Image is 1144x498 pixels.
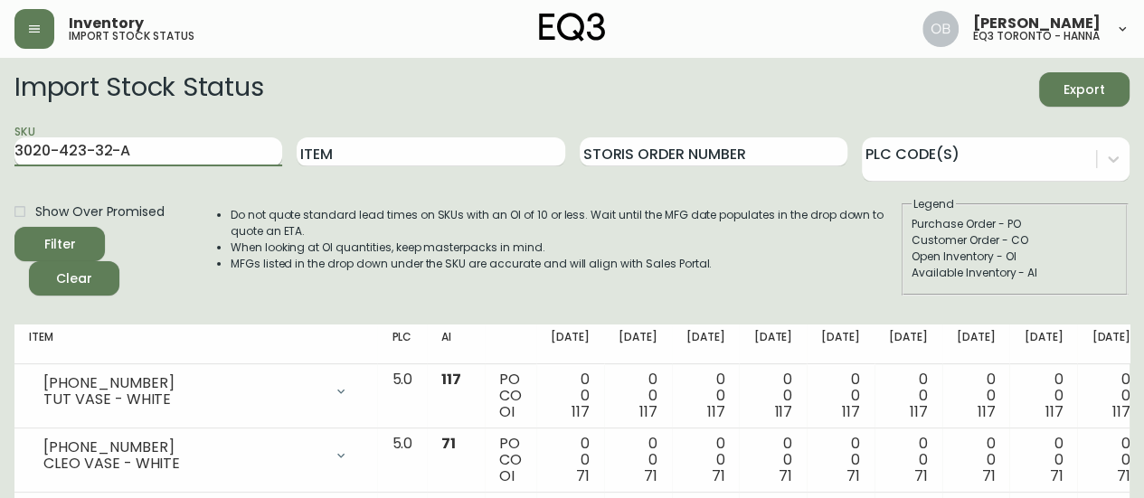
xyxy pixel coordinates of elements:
li: MFGs listed in the drop down under the SKU are accurate and will align with Sales Portal. [231,256,900,272]
div: 0 0 [686,436,725,484]
span: 71 [576,465,590,486]
div: 0 0 [889,436,928,484]
div: [PHONE_NUMBER]TUT VASE - WHITE [29,371,363,411]
th: [DATE] [536,324,604,364]
span: 71 [644,465,657,486]
div: PO CO [499,371,522,420]
div: 0 0 [619,436,657,484]
span: 117 [441,369,461,390]
img: logo [539,13,606,42]
div: TUT VASE - WHITE [43,391,323,408]
img: 8e0065c524da89c5c924d5ed86cfe468 [922,11,959,47]
span: [PERSON_NAME] [973,16,1101,31]
div: 0 0 [753,371,792,420]
div: 0 0 [1024,436,1063,484]
div: 0 0 [1024,371,1063,420]
th: [DATE] [875,324,942,364]
div: Purchase Order - PO [912,216,1118,232]
div: 0 0 [957,371,996,420]
span: OI [499,465,515,486]
span: 117 [978,401,996,422]
button: Clear [29,261,119,296]
span: 71 [846,465,860,486]
th: [DATE] [739,324,807,364]
span: 71 [1049,465,1063,486]
span: 117 [639,401,657,422]
th: AI [427,324,485,364]
h2: Import Stock Status [14,72,263,107]
span: Show Over Promised [35,202,165,221]
th: PLC [377,324,427,364]
span: Export [1054,79,1115,101]
span: OI [499,401,515,422]
span: Inventory [69,16,144,31]
div: 0 0 [821,436,860,484]
span: 71 [441,433,456,454]
span: 117 [1112,401,1130,422]
th: [DATE] [604,324,672,364]
div: [PHONE_NUMBER] [43,375,323,391]
div: 0 0 [1092,436,1130,484]
div: [PHONE_NUMBER]CLEO VASE - WHITE [29,436,363,475]
span: 71 [712,465,725,486]
div: Available Inventory - AI [912,265,1118,281]
legend: Legend [912,196,956,212]
h5: eq3 toronto - hanna [973,31,1100,42]
span: Clear [43,268,105,290]
div: CLEO VASE - WHITE [43,456,323,472]
span: 71 [1117,465,1130,486]
div: 0 0 [551,436,590,484]
h5: import stock status [69,31,194,42]
span: 71 [779,465,792,486]
button: Export [1039,72,1130,107]
button: Filter [14,227,105,261]
div: 0 0 [619,371,657,420]
span: 117 [1045,401,1063,422]
span: 117 [774,401,792,422]
th: [DATE] [1009,324,1077,364]
th: [DATE] [807,324,875,364]
td: 5.0 [377,428,427,493]
th: [DATE] [672,324,740,364]
li: When looking at OI quantities, keep masterpacks in mind. [231,240,900,256]
div: [PHONE_NUMBER] [43,439,323,456]
span: 117 [572,401,590,422]
div: PO CO [499,436,522,484]
span: 117 [842,401,860,422]
span: 117 [707,401,725,422]
div: Open Inventory - OI [912,249,1118,265]
span: 71 [914,465,928,486]
td: 5.0 [377,364,427,428]
li: Do not quote standard lead times on SKUs with an OI of 10 or less. Wait until the MFG date popula... [231,207,900,240]
div: 0 0 [1092,371,1130,420]
th: Item [14,324,377,364]
span: 71 [982,465,996,486]
div: 0 0 [957,436,996,484]
div: Customer Order - CO [912,232,1118,249]
span: 117 [910,401,928,422]
div: Filter [44,233,76,256]
th: [DATE] [942,324,1010,364]
div: 0 0 [753,436,792,484]
div: 0 0 [686,371,725,420]
div: 0 0 [821,371,860,420]
div: 0 0 [889,371,928,420]
div: 0 0 [551,371,590,420]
